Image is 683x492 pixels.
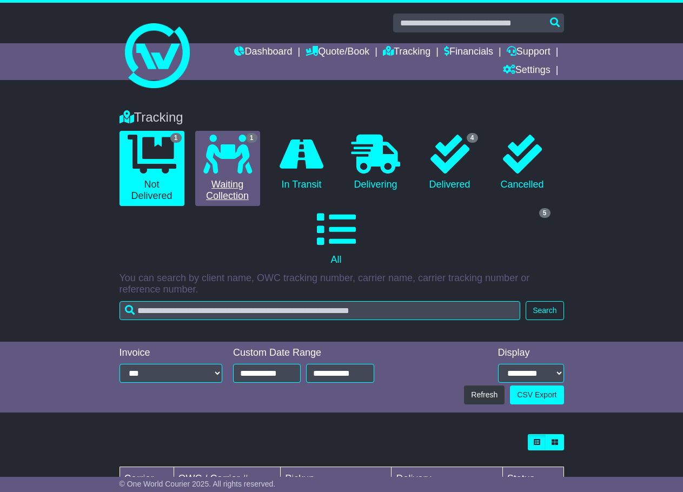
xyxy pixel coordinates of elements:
span: 5 [539,208,551,218]
div: Display [498,347,564,359]
span: © One World Courier 2025. All rights reserved. [120,480,276,488]
a: CSV Export [510,385,563,404]
a: 1 Waiting Collection [195,131,260,206]
td: Carrier [120,467,174,491]
td: OWC / Carrier # [174,467,281,491]
td: Delivery [392,467,502,491]
div: Invoice [120,347,223,359]
a: Support [507,43,551,62]
a: Cancelled [492,131,553,195]
button: Search [526,301,563,320]
span: 1 [170,133,182,143]
span: 4 [467,133,478,143]
div: Custom Date Range [233,347,374,359]
button: Refresh [464,385,505,404]
div: Tracking [114,110,569,125]
a: In Transit [271,131,333,195]
a: 1 Not Delivered [120,131,184,206]
a: Settings [503,62,551,80]
a: 5 All [120,206,553,270]
a: Tracking [383,43,430,62]
td: Status [502,467,563,491]
a: Dashboard [234,43,292,62]
span: 1 [246,133,257,143]
a: Quote/Book [306,43,369,62]
a: Delivering [343,131,408,195]
td: Pickup [281,467,392,491]
a: 4 Delivered [419,131,481,195]
p: You can search by client name, OWC tracking number, carrier name, carrier tracking number or refe... [120,272,564,296]
a: Financials [444,43,493,62]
